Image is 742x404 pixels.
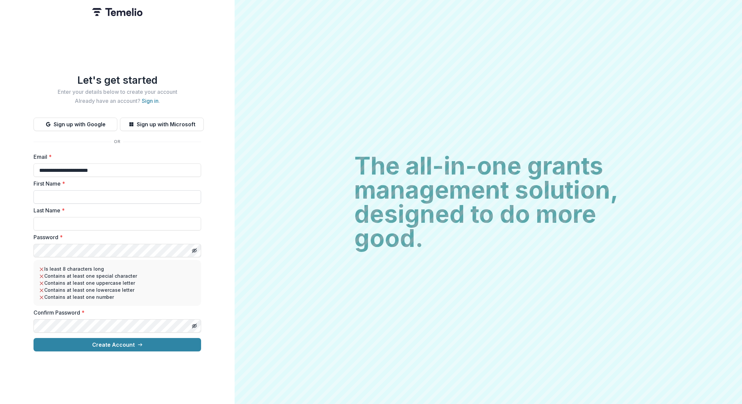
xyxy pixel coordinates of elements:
[189,321,200,331] button: Toggle password visibility
[34,206,197,214] label: Last Name
[34,338,201,351] button: Create Account
[34,180,197,188] label: First Name
[34,153,197,161] label: Email
[142,97,159,104] a: Sign in
[34,309,197,317] label: Confirm Password
[39,265,196,272] li: Is least 8 characters long
[34,74,201,86] h1: Let's get started
[189,245,200,256] button: Toggle password visibility
[34,233,197,241] label: Password
[39,279,196,286] li: Contains at least one uppercase letter
[92,8,142,16] img: Temelio
[39,272,196,279] li: Contains at least one special character
[39,293,196,300] li: Contains at least one number
[39,286,196,293] li: Contains at least one lowercase letter
[120,118,204,131] button: Sign up with Microsoft
[34,98,201,104] h2: Already have an account? .
[34,89,201,95] h2: Enter your details below to create your account
[34,118,117,131] button: Sign up with Google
